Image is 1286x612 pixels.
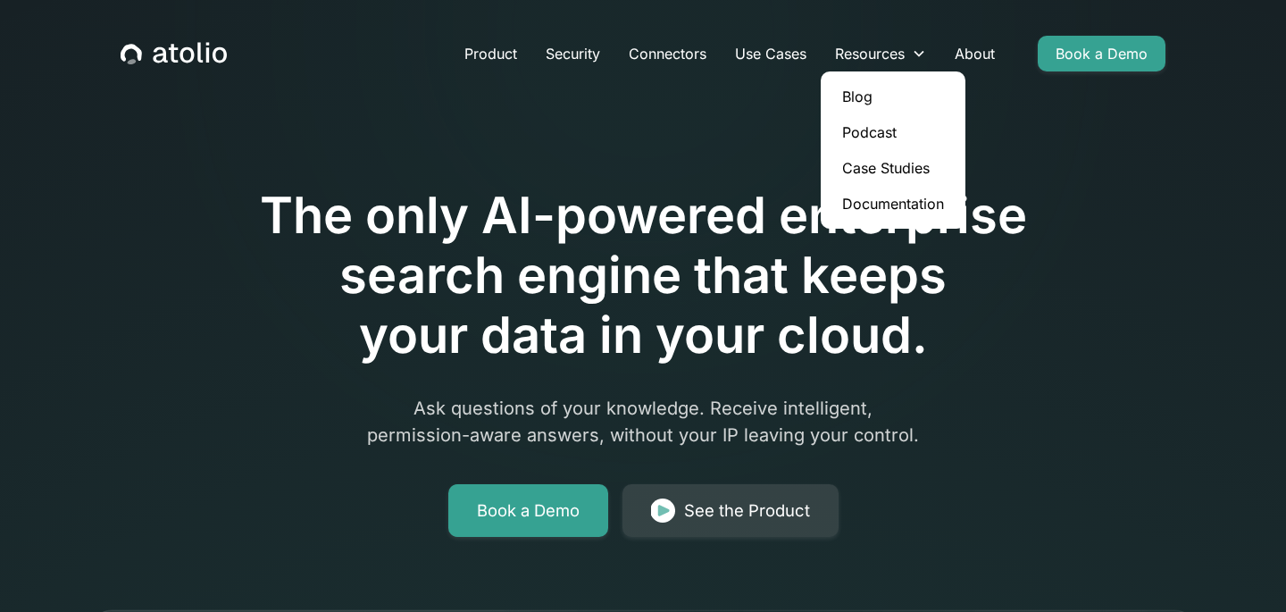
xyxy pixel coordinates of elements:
[1038,36,1165,71] a: Book a Demo
[828,79,958,114] a: Blog
[828,114,958,150] a: Podcast
[622,484,839,538] a: See the Product
[300,395,986,449] p: Ask questions of your knowledge. Receive intelligent, permission-aware answers, without your IP l...
[828,150,958,186] a: Case Studies
[721,36,821,71] a: Use Cases
[531,36,614,71] a: Security
[821,71,965,229] nav: Resources
[121,42,227,65] a: home
[684,499,810,524] div: See the Product
[821,36,940,71] div: Resources
[450,36,531,71] a: Product
[835,43,905,64] div: Resources
[614,36,721,71] a: Connectors
[448,484,608,538] a: Book a Demo
[186,186,1100,366] h1: The only AI-powered enterprise search engine that keeps your data in your cloud.
[940,36,1009,71] a: About
[828,186,958,222] a: Documentation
